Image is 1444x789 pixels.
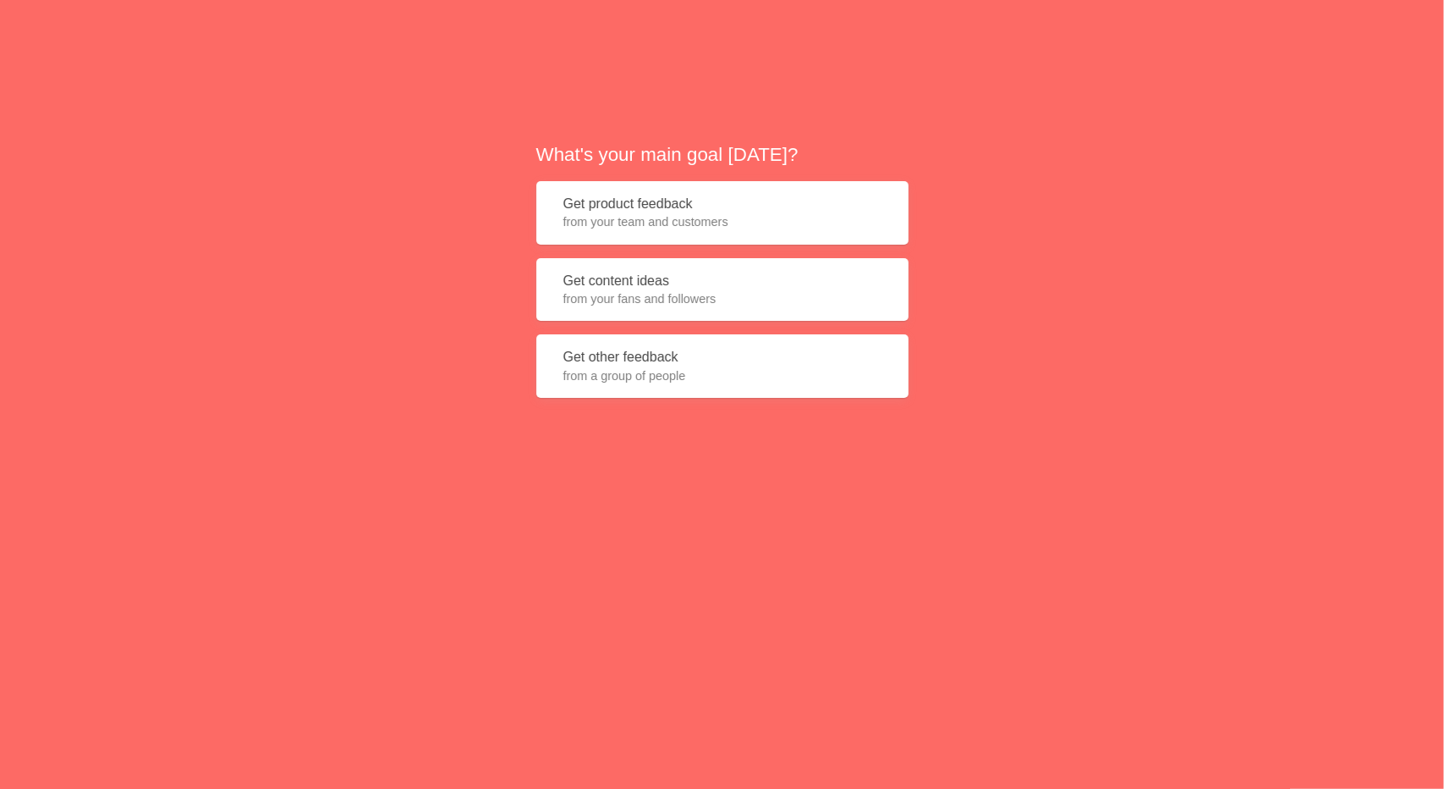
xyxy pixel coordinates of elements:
[536,334,909,398] button: Get other feedbackfrom a group of people
[563,290,881,307] span: from your fans and followers
[536,258,909,322] button: Get content ideasfrom your fans and followers
[536,181,909,245] button: Get product feedbackfrom your team and customers
[563,367,881,384] span: from a group of people
[536,141,909,168] h2: What's your main goal [DATE]?
[563,213,881,230] span: from your team and customers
